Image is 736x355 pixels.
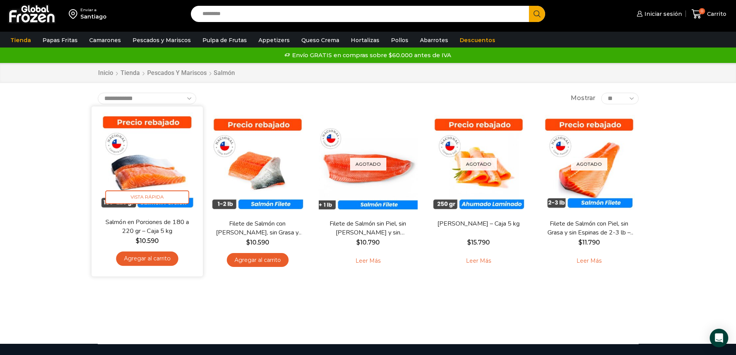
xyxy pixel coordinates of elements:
[255,33,294,48] a: Appetizers
[214,69,235,76] h1: Salmón
[699,8,705,14] span: 0
[564,253,614,269] a: Leé más sobre “Filete de Salmón con Piel, sin Grasa y sin Espinas de 2-3 lb - Premium - Caja 10 kg”
[347,33,383,48] a: Hortalizas
[467,239,490,246] bdi: 15.790
[416,33,452,48] a: Abarrotes
[105,190,189,204] span: Vista Rápida
[39,33,82,48] a: Papas Fritas
[120,69,140,78] a: Tienda
[102,217,192,236] a: Salmón en Porciones de 180 a 220 gr – Caja 5 kg
[544,219,633,237] a: Filete de Salmón con Piel, sin Grasa y sin Espinas de 2-3 lb – Premium – Caja 10 kg
[456,33,499,48] a: Descuentos
[387,33,412,48] a: Pollos
[356,239,380,246] bdi: 10.790
[461,158,497,170] p: Agotado
[98,69,235,78] nav: Breadcrumb
[710,329,728,347] div: Open Intercom Messenger
[343,253,393,269] a: Leé más sobre “Filete de Salmón sin Piel, sin Grasa y sin Espinas – Caja 10 Kg”
[571,94,595,103] span: Mostrar
[147,69,207,78] a: Pescados y Mariscos
[246,239,269,246] bdi: 10.590
[80,13,107,20] div: Santiago
[705,10,726,18] span: Carrito
[578,239,600,246] bdi: 11.790
[297,33,343,48] a: Queso Crema
[467,239,471,246] span: $
[643,10,682,18] span: Iniciar sesión
[98,69,114,78] a: Inicio
[213,219,302,237] a: Filete de Salmón con [PERSON_NAME], sin Grasa y sin Espinas 1-2 lb – Caja 10 Kg
[199,33,251,48] a: Pulpa de Frutas
[135,237,158,244] bdi: 10.590
[690,5,728,23] a: 0 Carrito
[529,6,545,22] button: Search button
[80,7,107,13] div: Enviar a
[350,158,386,170] p: Agotado
[434,219,523,228] a: [PERSON_NAME] – Caja 5 kg
[129,33,195,48] a: Pescados y Mariscos
[578,239,582,246] span: $
[571,158,607,170] p: Agotado
[116,251,178,266] a: Agregar al carrito: “Salmón en Porciones de 180 a 220 gr - Caja 5 kg”
[85,33,125,48] a: Camarones
[635,6,682,22] a: Iniciar sesión
[246,239,250,246] span: $
[98,93,196,104] select: Pedido de la tienda
[7,33,35,48] a: Tienda
[323,219,412,237] a: Filete de Salmón sin Piel, sin [PERSON_NAME] y sin [PERSON_NAME] – Caja 10 Kg
[454,253,503,269] a: Leé más sobre “Salmón Ahumado Laminado - Caja 5 kg”
[69,7,80,20] img: address-field-icon.svg
[356,239,360,246] span: $
[227,253,289,267] a: Agregar al carrito: “Filete de Salmón con Piel, sin Grasa y sin Espinas 1-2 lb – Caja 10 Kg”
[135,237,139,244] span: $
